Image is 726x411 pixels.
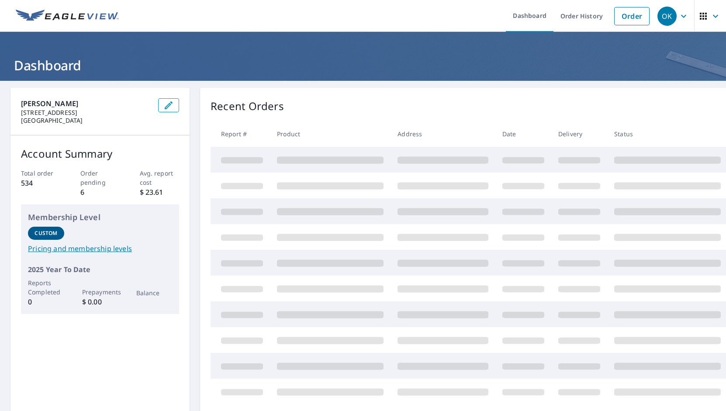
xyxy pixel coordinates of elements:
[28,278,64,297] p: Reports Completed
[495,121,551,147] th: Date
[140,187,180,197] p: $ 23.61
[391,121,495,147] th: Address
[80,169,120,187] p: Order pending
[16,10,119,23] img: EV Logo
[82,287,118,297] p: Prepayments
[657,7,677,26] div: OK
[28,297,64,307] p: 0
[21,117,151,124] p: [GEOGRAPHIC_DATA]
[21,146,179,162] p: Account Summary
[21,109,151,117] p: [STREET_ADDRESS]
[136,288,173,297] p: Balance
[21,178,61,188] p: 534
[140,169,180,187] p: Avg. report cost
[270,121,391,147] th: Product
[35,229,57,237] p: Custom
[21,169,61,178] p: Total order
[28,264,172,275] p: 2025 Year To Date
[211,98,284,114] p: Recent Orders
[82,297,118,307] p: $ 0.00
[21,98,151,109] p: [PERSON_NAME]
[614,7,650,25] a: Order
[551,121,607,147] th: Delivery
[28,211,172,223] p: Membership Level
[28,243,172,254] a: Pricing and membership levels
[211,121,270,147] th: Report #
[10,56,716,74] h1: Dashboard
[80,187,120,197] p: 6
